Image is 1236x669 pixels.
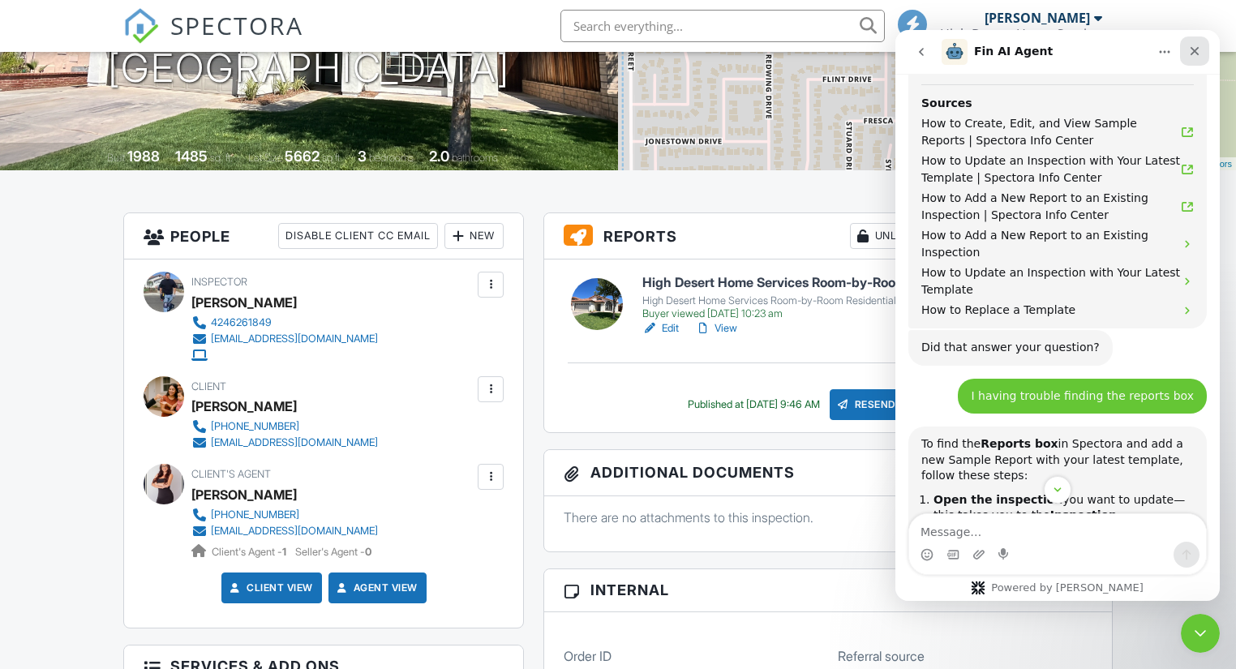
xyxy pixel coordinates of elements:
[227,580,313,596] a: Client View
[210,152,233,164] span: sq. ft.
[429,148,449,165] div: 2.0
[191,315,378,331] a: 4246261849
[191,468,271,480] span: Client's Agent
[560,10,885,42] input: Search everything...
[642,272,1036,293] h6: High Desert Home Services Room-by-Room Residential
[191,435,378,451] a: [EMAIL_ADDRESS][DOMAIN_NAME]
[212,546,289,558] span: Client's Agent -
[211,316,272,329] div: 4246261849
[334,580,418,596] a: Agent View
[191,523,378,539] a: [EMAIL_ADDRESS][DOMAIN_NAME]
[248,152,282,164] span: Lot Size
[123,8,159,44] img: The Best Home Inspection Software - Spectora
[985,10,1090,26] div: [PERSON_NAME]
[369,152,414,164] span: bedrooms
[850,223,942,249] div: Unlocked
[123,22,303,56] a: SPECTORA
[211,420,299,433] div: [PHONE_NUMBER]
[175,148,208,165] div: 1485
[107,152,125,164] span: Built
[940,26,1102,42] div: High Desert Home Services
[642,320,679,337] a: Edit
[688,398,820,411] div: Published at [DATE] 9:46 AM
[278,223,438,249] div: Disable Client CC Email
[191,482,297,507] a: [PERSON_NAME]
[108,5,510,91] h1: [STREET_ADDRESS] [GEOGRAPHIC_DATA]
[365,546,371,558] strong: 0
[544,213,1111,259] h3: Reports
[282,546,286,558] strong: 1
[191,418,378,435] a: [PHONE_NUMBER]
[191,394,297,418] div: [PERSON_NAME]
[295,546,371,558] span: Seller's Agent -
[642,294,1036,307] div: High Desert Home Services Room-by-Room Residential Template
[322,152,342,164] span: sq.ft.
[211,332,378,345] div: [EMAIL_ADDRESS][DOMAIN_NAME]
[127,148,160,165] div: 1988
[358,148,367,165] div: 3
[544,450,1111,496] h3: Additional Documents
[564,647,612,665] label: Order ID
[830,389,969,420] div: Resend Email/Text
[642,272,1036,320] a: High Desert Home Services Room-by-Room Residential High Desert Home Services Room-by-Room Residen...
[170,8,303,42] span: SPECTORA
[191,290,297,315] div: [PERSON_NAME]
[838,647,925,665] label: Referral source
[211,436,378,449] div: [EMAIL_ADDRESS][DOMAIN_NAME]
[1181,614,1220,653] iframe: Intercom live chat
[191,331,378,347] a: [EMAIL_ADDRESS][DOMAIN_NAME]
[642,307,1036,320] div: Buyer viewed [DATE] 10:23 am
[211,508,299,521] div: [PHONE_NUMBER]
[695,320,737,337] a: View
[191,276,247,288] span: Inspector
[191,380,226,392] span: Client
[285,148,320,165] div: 5662
[564,508,1092,526] p: There are no attachments to this inspection.
[124,213,523,259] h3: People
[895,30,1220,601] iframe: Intercom live chat
[444,223,504,249] div: New
[452,152,498,164] span: bathrooms
[211,525,378,538] div: [EMAIL_ADDRESS][DOMAIN_NAME]
[544,569,1111,611] h3: Internal
[191,507,378,523] a: [PHONE_NUMBER]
